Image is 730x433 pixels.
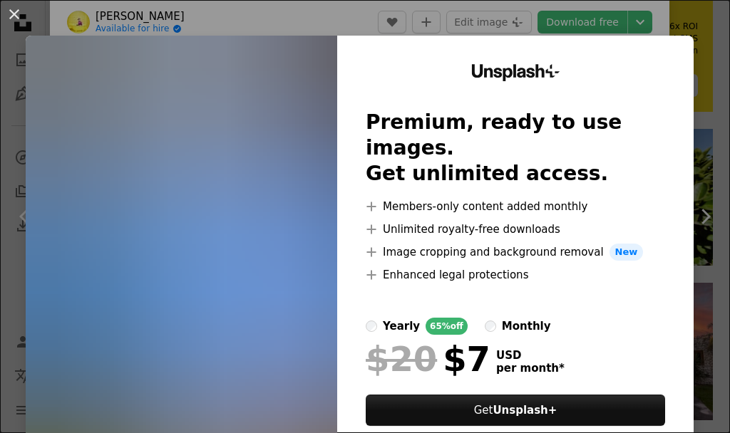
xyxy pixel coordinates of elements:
[366,110,665,187] h2: Premium, ready to use images. Get unlimited access.
[366,320,377,332] input: yearly65%off
[366,395,665,426] button: GetUnsplash+
[610,244,644,261] span: New
[496,362,565,375] span: per month *
[502,318,551,335] div: monthly
[383,318,420,335] div: yearly
[366,340,437,377] span: $20
[493,404,557,417] strong: Unsplash+
[366,266,665,283] li: Enhanced legal protections
[366,198,665,215] li: Members-only content added monthly
[426,318,468,335] div: 65% off
[366,340,490,377] div: $7
[366,221,665,238] li: Unlimited royalty-free downloads
[496,349,565,362] span: USD
[485,320,496,332] input: monthly
[366,244,665,261] li: Image cropping and background removal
